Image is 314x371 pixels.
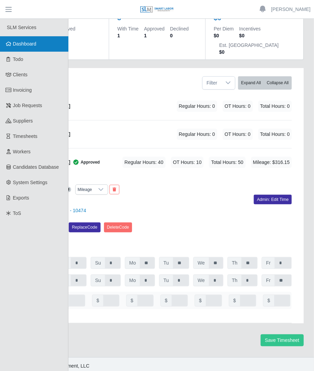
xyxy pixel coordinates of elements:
[160,295,172,307] span: $
[239,32,261,39] dd: $0
[261,334,304,346] button: Save Timesheet
[117,25,139,32] dt: With Time
[144,25,165,32] dt: Approved
[264,76,292,90] button: Collapse All
[193,274,209,286] span: We
[69,222,100,232] button: ReplaceCode
[140,6,174,13] img: SLM Logo
[13,180,48,185] span: System Settings
[258,129,292,140] span: Total Hours: 0
[223,101,253,112] span: OT Hours: 0
[271,6,311,13] a: [PERSON_NAME]
[13,41,37,47] span: Dashboard
[195,295,206,307] span: $
[22,149,292,176] button: [PERSON_NAME] Approved Regular Hours: 40 OT Hours: 10 Total Hours: 50 Mileage: $316.15
[109,185,119,194] button: End Worker & Remove from the Timesheet
[13,72,28,77] span: Clients
[13,149,31,154] span: Workers
[104,222,132,232] button: DeleteCode
[64,187,71,192] a: View/Edit Notes
[177,129,217,140] span: Regular Hours: 0
[209,157,245,168] span: Total Hours: 50
[125,257,140,269] span: Mo
[171,157,204,168] span: OT Hours: 10
[22,92,292,120] button: [PERSON_NAME] Regular Hours: 0 OT Hours: 0 Total Hours: 0
[92,295,104,307] span: $
[202,77,221,89] span: Filter
[214,32,234,39] dd: $0
[122,157,166,168] span: Regular Hours: 40
[13,118,33,124] span: Suppliers
[13,210,21,216] span: ToS
[13,56,23,62] span: Todo
[227,257,242,269] span: Th
[170,32,188,39] dd: 0
[144,32,165,39] dd: 1
[258,101,292,112] span: Total Hours: 0
[7,25,36,30] span: SLM Services
[13,87,32,93] span: Invoicing
[238,76,264,90] button: Expand All
[126,295,138,307] span: $
[238,76,292,90] div: bulk actions
[193,257,209,269] span: We
[13,133,38,139] span: Timesheets
[22,120,292,148] button: [PERSON_NAME] Regular Hours: 0 OT Hours: 0 Total Hours: 0
[91,257,105,269] span: Su
[254,195,292,204] a: Admin: Edit Time
[223,129,253,140] span: OT Hours: 0
[159,274,173,286] span: Tu
[214,25,234,32] dt: Per Diem
[159,257,173,269] span: Tu
[117,32,139,39] dd: 1
[262,274,275,286] span: Fr
[219,42,279,49] dt: Est. [GEOGRAPHIC_DATA]
[13,164,59,170] span: Candidates Database
[13,195,29,201] span: Exports
[91,274,105,286] span: Su
[177,101,217,112] span: Regular Hours: 0
[239,25,261,32] dt: Incentives
[125,274,140,286] span: Mo
[229,295,240,307] span: $
[76,185,94,194] div: Mileage
[263,295,275,307] span: $
[251,157,292,168] span: Mileage: $316.15
[70,159,100,166] span: Approved
[13,103,42,108] span: Job Requests
[170,25,188,32] dt: Declined
[219,49,279,55] dd: $0
[22,208,86,213] a: Apprentice Electrician - 10474
[262,257,275,269] span: Fr
[227,274,242,286] span: Th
